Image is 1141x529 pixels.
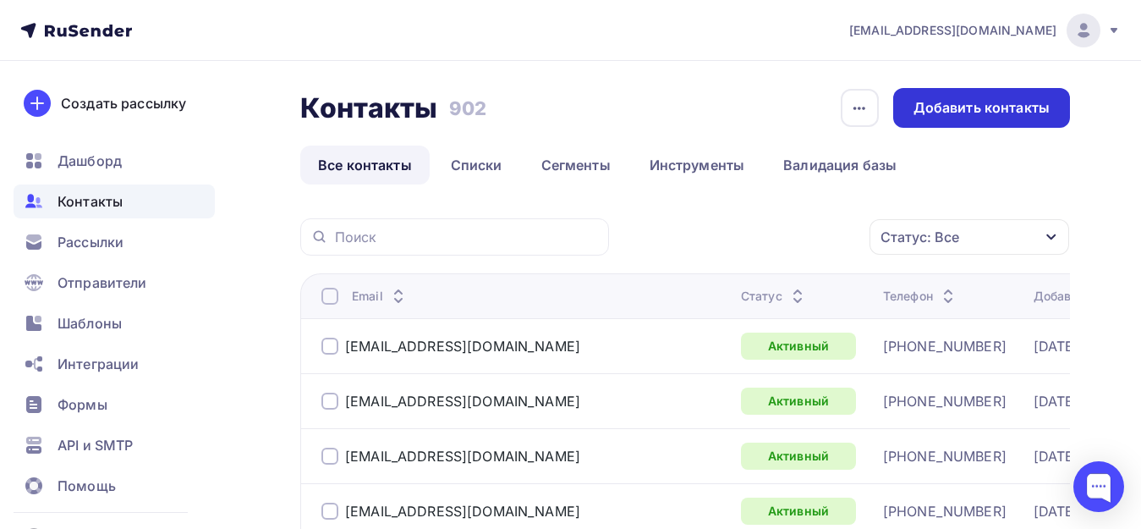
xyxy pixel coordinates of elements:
a: Дашборд [14,144,215,178]
a: [DATE] 14:21 [1034,338,1117,355]
a: Валидация базы [765,146,914,185]
span: Помощь [58,476,116,496]
span: Шаблоны [58,313,122,333]
span: Интеграции [58,354,139,374]
a: [PHONE_NUMBER] [883,338,1007,355]
a: Активный [741,498,856,525]
a: Активный [741,443,856,470]
a: Контакты [14,185,215,218]
a: [EMAIL_ADDRESS][DOMAIN_NAME] [345,503,580,520]
a: [EMAIL_ADDRESS][DOMAIN_NAME] [345,393,580,410]
a: Инструменты [632,146,763,185]
a: Активный [741,388,856,415]
div: Добавить контакты [913,98,1050,118]
div: Статус: Все [880,227,959,247]
a: Активный [741,333,856,360]
a: [DATE] 14:18 [1034,393,1117,410]
span: Формы [58,394,107,415]
div: Добавлен [1034,288,1117,305]
a: [EMAIL_ADDRESS][DOMAIN_NAME] [849,14,1121,47]
h2: Контакты [300,91,437,125]
div: Статус [741,288,808,305]
a: Отправители [14,266,215,300]
div: Телефон [883,288,958,305]
div: Создать рассылку [61,93,186,113]
a: [EMAIL_ADDRESS][DOMAIN_NAME] [345,338,580,355]
span: [EMAIL_ADDRESS][DOMAIN_NAME] [849,22,1056,39]
a: Все контакты [300,146,430,185]
input: Поиск [335,228,599,246]
a: [PHONE_NUMBER] [883,503,1007,520]
span: Рассылки [58,232,123,252]
a: [EMAIL_ADDRESS][DOMAIN_NAME] [345,448,580,465]
a: Формы [14,388,215,422]
span: API и SMTP [58,435,133,455]
a: Шаблоны [14,306,215,340]
a: Сегменты [524,146,628,185]
a: [PHONE_NUMBER] [883,393,1007,410]
a: [PHONE_NUMBER] [883,448,1007,465]
span: Контакты [58,191,123,212]
a: Списки [433,146,520,185]
a: Рассылки [14,225,215,259]
span: Дашборд [58,151,122,171]
h3: 902 [449,96,486,120]
button: Статус: Все [869,218,1070,256]
span: Отправители [58,273,147,293]
a: [DATE] 14:16 [1034,448,1117,465]
div: Email [352,288,409,305]
a: [DATE] 14:14 [1034,503,1117,520]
